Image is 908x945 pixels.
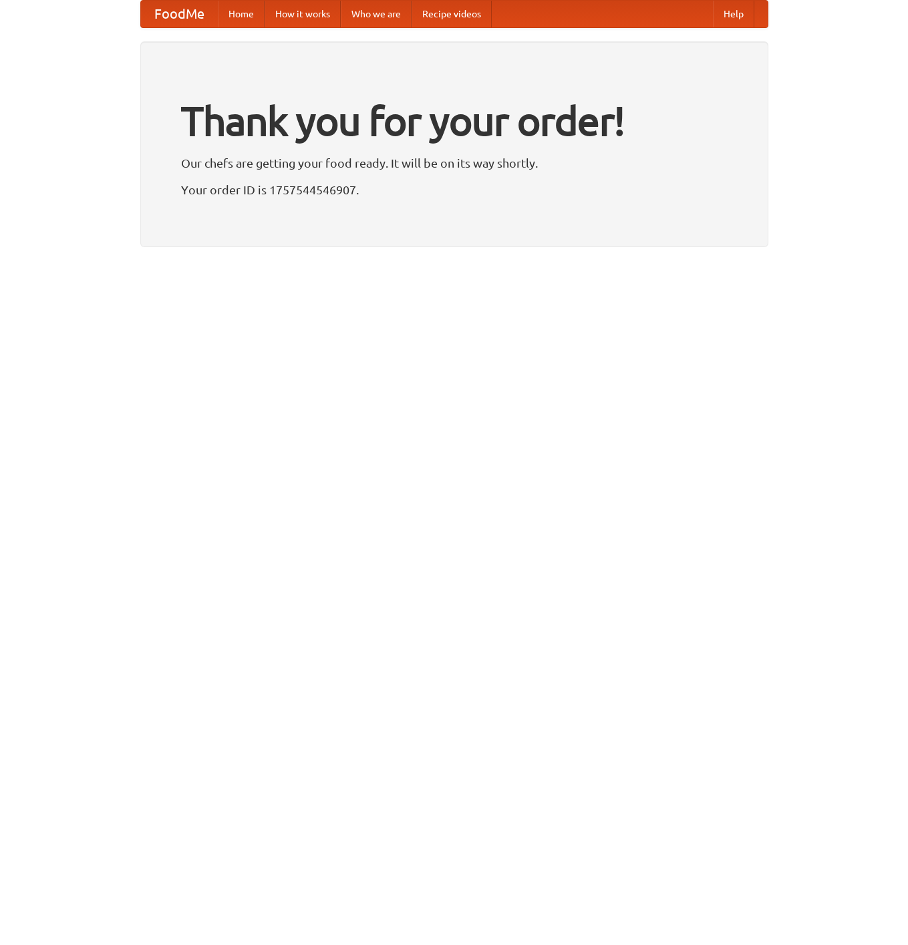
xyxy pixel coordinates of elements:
a: FoodMe [141,1,218,27]
h1: Thank you for your order! [181,89,728,153]
a: Help [713,1,754,27]
a: Home [218,1,265,27]
a: Who we are [341,1,412,27]
a: Recipe videos [412,1,492,27]
a: How it works [265,1,341,27]
p: Our chefs are getting your food ready. It will be on its way shortly. [181,153,728,173]
p: Your order ID is 1757544546907. [181,180,728,200]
